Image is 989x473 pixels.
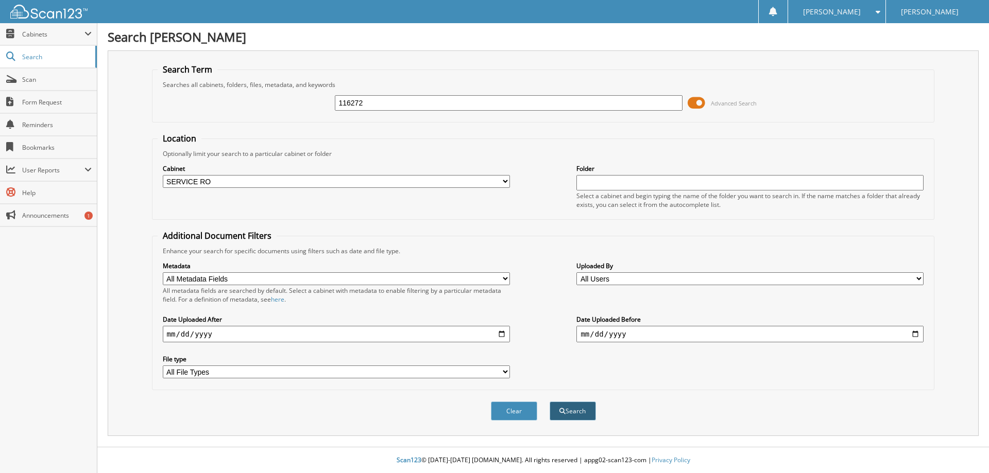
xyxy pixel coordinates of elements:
[22,120,92,129] span: Reminders
[22,211,92,220] span: Announcements
[22,188,92,197] span: Help
[711,99,757,107] span: Advanced Search
[163,315,510,324] label: Date Uploaded After
[576,315,924,324] label: Date Uploaded Before
[22,75,92,84] span: Scan
[158,64,217,75] legend: Search Term
[937,424,989,473] iframe: Chat Widget
[652,456,690,464] a: Privacy Policy
[491,401,537,421] button: Clear
[576,164,924,173] label: Folder
[158,230,277,241] legend: Additional Document Filters
[397,456,421,464] span: Scan123
[22,166,84,174] span: User Reports
[550,401,596,421] button: Search
[22,143,92,152] span: Bookmarks
[163,355,510,363] label: File type
[22,52,90,61] span: Search
[163,164,510,173] label: Cabinet
[158,133,201,144] legend: Location
[158,80,929,89] div: Searches all cabinets, folders, files, metadata, and keywords
[10,5,88,19] img: scan123-logo-white.svg
[901,9,959,15] span: [PERSON_NAME]
[108,28,979,45] h1: Search [PERSON_NAME]
[158,247,929,255] div: Enhance your search for specific documents using filters such as date and file type.
[84,212,93,220] div: 1
[163,326,510,342] input: start
[97,448,989,473] div: © [DATE]-[DATE] [DOMAIN_NAME]. All rights reserved | appg02-scan123-com |
[271,295,284,304] a: here
[158,149,929,158] div: Optionally limit your search to a particular cabinet or folder
[163,286,510,304] div: All metadata fields are searched by default. Select a cabinet with metadata to enable filtering b...
[22,98,92,107] span: Form Request
[22,30,84,39] span: Cabinets
[576,191,924,209] div: Select a cabinet and begin typing the name of the folder you want to search in. If the name match...
[576,326,924,342] input: end
[576,261,924,270] label: Uploaded By
[163,261,510,270] label: Metadata
[803,9,861,15] span: [PERSON_NAME]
